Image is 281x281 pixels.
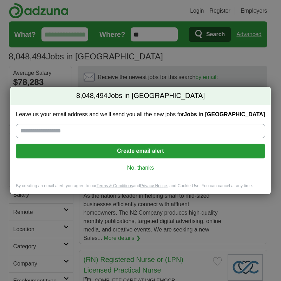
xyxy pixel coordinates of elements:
[97,183,133,188] a: Terms & Conditions
[184,111,265,117] strong: Jobs in [GEOGRAPHIC_DATA]
[10,87,270,105] h2: Jobs in [GEOGRAPHIC_DATA]
[140,183,167,188] a: Privacy Notice
[21,164,259,172] a: No, thanks
[10,183,270,195] div: By creating an email alert, you agree to our and , and Cookie Use. You can cancel at any time.
[16,111,265,118] label: Leave us your email address and we'll send you all the new jobs for
[76,91,107,101] span: 8,048,494
[16,144,265,158] button: Create email alert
